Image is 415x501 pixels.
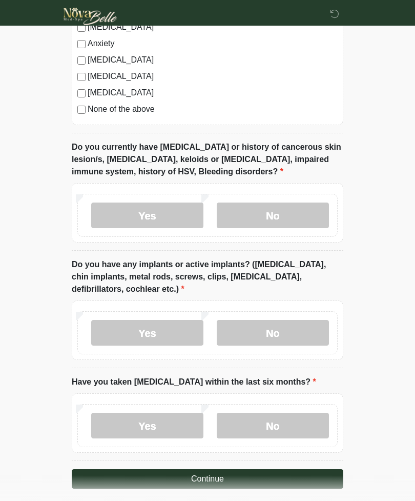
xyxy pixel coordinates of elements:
label: No [217,413,329,438]
input: [MEDICAL_DATA] [77,73,86,81]
img: Novabelle medspa Logo [61,8,119,25]
label: [MEDICAL_DATA] [88,87,338,99]
input: Anxiety [77,40,86,48]
label: Yes [91,413,203,438]
label: Yes [91,320,203,346]
label: Yes [91,203,203,228]
label: No [217,203,329,228]
label: None of the above [88,103,338,115]
input: [MEDICAL_DATA] [77,89,86,97]
label: No [217,320,329,346]
label: [MEDICAL_DATA] [88,54,338,66]
label: Do you currently have [MEDICAL_DATA] or history of cancerous skin lesion/s, [MEDICAL_DATA], keloi... [72,141,343,178]
label: Anxiety [88,37,338,50]
input: None of the above [77,106,86,114]
label: Have you taken [MEDICAL_DATA] within the last six months? [72,376,316,388]
label: Do you have any implants or active implants? ([MEDICAL_DATA], chin implants, metal rods, screws, ... [72,258,343,295]
label: [MEDICAL_DATA] [88,70,338,83]
button: Continue [72,469,343,489]
input: [MEDICAL_DATA] [77,56,86,65]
